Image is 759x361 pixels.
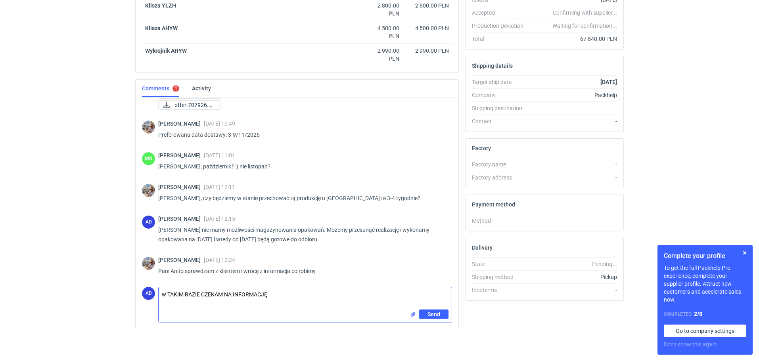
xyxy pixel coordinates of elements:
span: [PERSON_NAME] [158,216,204,222]
div: State [472,260,530,268]
h2: Payment method [472,201,515,208]
img: Michał Palasek [142,257,155,270]
div: - [530,286,617,294]
strong: Klisza AHYW [145,25,178,31]
div: Completed: [664,310,746,318]
div: 2 800.00 PLN [406,2,449,10]
p: [PERSON_NAME], październik? :) nie listopad? [158,162,446,171]
div: Packhelp [530,91,617,99]
div: Factory address [472,174,530,181]
div: - [530,117,617,125]
span: [DATE] 12:15 [204,216,235,222]
em: Waiting for confirmation... [552,22,617,30]
textarea: w TAKIM RAZIE CZEKAM NA INFORMACJĘ [159,287,452,309]
span: [DATE] 11:01 [204,152,235,159]
div: - [530,160,617,168]
div: Contact [472,117,530,125]
div: Shipping method [472,273,530,281]
div: 1 [174,86,177,91]
p: To get the full Packhelp Pro experience, complete your supplier profile. Attract new customers an... [664,264,746,304]
div: Target ship date [472,78,530,86]
h2: Shipping details [472,63,513,69]
img: Michał Palasek [142,120,155,134]
em: Confirming with supplier... [553,10,617,16]
p: [PERSON_NAME] nie mamy możliwości magazynowania opakowań. Możemy przesunąć realizację i wykonamy ... [158,225,446,244]
h2: Delivery [472,244,493,251]
div: 67 840.00 PLN [530,35,617,43]
div: - [530,174,617,181]
div: Anita Dolczewska [142,287,155,300]
span: [DATE] 12:11 [204,184,235,190]
span: [PERSON_NAME] [158,120,204,127]
span: [PERSON_NAME] [158,184,204,190]
figcaption: MN [142,152,155,165]
span: [DATE] 10:49 [204,120,235,127]
a: Comments1 [142,80,179,97]
button: Skip for now [740,248,749,258]
span: offer-707926.pdf [174,101,214,109]
a: Activity [192,80,211,97]
div: Production Deviation [472,22,530,30]
div: Małgorzata Nowotna [142,152,155,165]
span: [DATE] 12:24 [204,257,235,263]
div: Shipping destination [472,104,530,112]
p: Preferowana data dostawy: 3-9/11/2025 [158,130,446,139]
div: Total [472,35,530,43]
div: 4 500.00 PLN [406,24,449,32]
div: Anita Dolczewska [142,216,155,229]
a: Go to company settings [664,325,746,337]
strong: Wykrojnik AHYW [145,48,187,54]
strong: Klisza YLZH [145,2,176,9]
span: [PERSON_NAME] [158,257,204,263]
div: Incoterms [472,286,530,294]
div: Pickup [530,273,617,281]
figcaption: AD [142,287,155,300]
div: - [530,217,617,225]
a: offer-707926.pdf [158,100,220,110]
span: Send [427,311,440,317]
img: Michał Palasek [142,184,155,197]
button: Don’t show this again [664,340,717,348]
h1: Complete your profile [664,251,746,261]
button: Send [419,309,448,319]
strong: 2 / 8 [694,311,702,317]
span: [PERSON_NAME] [158,152,204,159]
div: Accepted [472,9,530,17]
div: 2 990.00 PLN [406,47,449,55]
div: 4 500.00 PLN [366,24,399,40]
h2: Factory [472,145,491,151]
div: Method [472,217,530,225]
p: Pani Anito sprawdzam z klientem i wrócę z informacja co robimy [158,266,446,276]
figcaption: AD [142,216,155,229]
div: Factory name [472,160,530,168]
strong: [DATE] [600,79,617,85]
div: 2 990.00 PLN [366,47,399,63]
p: [PERSON_NAME], czy będziemy w stanie przechować tą produkcję u [GEOGRAPHIC_DATA] te 3-4 tygodnie? [158,193,446,203]
div: Company [472,91,530,99]
div: 2 800.00 PLN [366,2,399,17]
em: Pending... [592,261,617,267]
